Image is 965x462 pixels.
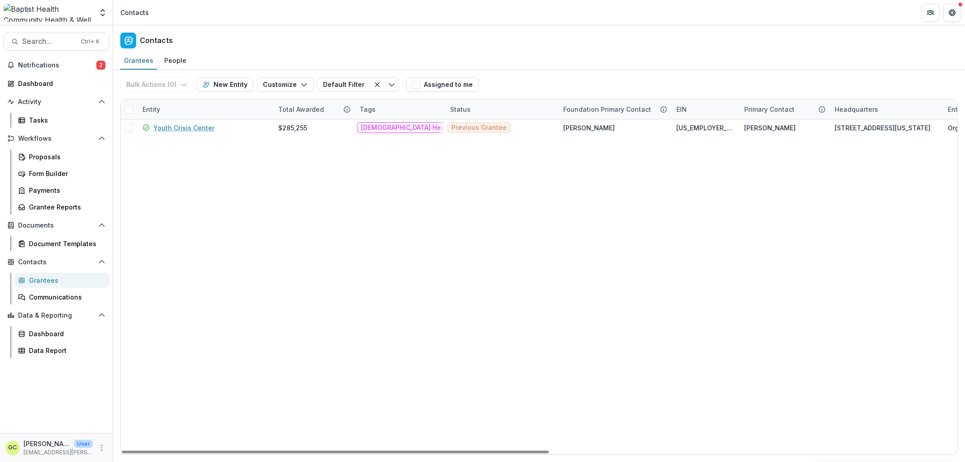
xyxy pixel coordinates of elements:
[18,135,95,143] span: Workflows
[14,166,109,181] a: Form Builder
[22,37,76,46] span: Search...
[74,440,93,448] p: User
[120,77,193,92] button: Bulk Actions (0)
[14,290,109,305] a: Communications
[739,105,800,114] div: Primary Contact
[739,100,829,119] div: Primary Contact
[96,4,109,22] button: Open entity switcher
[14,113,109,128] a: Tasks
[829,100,942,119] div: Headquarters
[161,52,190,70] a: People
[117,6,152,19] nav: breadcrumb
[18,312,95,319] span: Data & Reporting
[558,100,671,119] div: Foundation Primary Contact
[18,222,95,229] span: Documents
[14,273,109,288] a: Grantees
[29,329,102,338] div: Dashboard
[361,124,524,132] span: [DEMOGRAPHIC_DATA] Health Board Representation
[24,448,93,457] p: [EMAIL_ADDRESS][PERSON_NAME][DOMAIN_NAME]
[14,326,109,341] a: Dashboard
[922,4,940,22] button: Partners
[29,186,102,195] div: Payments
[96,61,105,70] span: 2
[354,100,445,119] div: Tags
[18,79,102,88] div: Dashboard
[14,149,109,164] a: Proposals
[4,131,109,146] button: Open Workflows
[273,105,329,114] div: Total Awarded
[4,308,109,323] button: Open Data & Reporting
[120,54,157,67] div: Grantees
[29,115,102,125] div: Tasks
[445,100,558,119] div: Status
[29,292,102,302] div: Communications
[29,152,102,162] div: Proposals
[273,100,354,119] div: Total Awarded
[14,200,109,214] a: Grantee Reports
[354,105,381,114] div: Tags
[14,236,109,251] a: Document Templates
[161,54,190,67] div: People
[24,439,71,448] p: [PERSON_NAME]
[18,258,95,266] span: Contacts
[257,77,314,92] button: Customize
[385,77,399,92] button: Toggle menu
[835,123,931,133] div: [STREET_ADDRESS][US_STATE]
[406,77,479,92] button: Assigned to me
[137,105,166,114] div: Entity
[4,76,109,91] a: Dashboard
[197,77,253,92] button: New Entity
[452,124,507,132] span: Previous Grantee
[29,169,102,178] div: Form Builder
[445,105,476,114] div: Status
[370,77,385,92] button: Clear filter
[558,105,656,114] div: Foundation Primary Contact
[79,37,101,47] div: Ctrl + K
[744,123,796,133] div: [PERSON_NAME]
[4,4,93,22] img: Baptist Health Community Health & Well Being logo
[29,276,102,285] div: Grantees
[120,52,157,70] a: Grantees
[829,105,884,114] div: Headquarters
[29,202,102,212] div: Grantee Reports
[18,98,95,106] span: Activity
[14,343,109,358] a: Data Report
[4,255,109,269] button: Open Contacts
[563,123,615,133] div: [PERSON_NAME]
[4,58,109,72] button: Notifications2
[14,183,109,198] a: Payments
[9,445,17,451] div: Glenwood Charles
[671,100,739,119] div: EIN
[676,123,733,133] div: [US_EMPLOYER_IDENTIFICATION_NUMBER]
[943,4,961,22] button: Get Help
[4,33,109,51] button: Search...
[4,95,109,109] button: Open Activity
[317,77,370,92] button: Default Filter
[140,36,173,45] h2: Contacts
[120,8,149,17] div: Contacts
[29,239,102,248] div: Document Templates
[96,443,107,453] button: More
[18,62,96,69] span: Notifications
[137,100,273,119] div: Entity
[278,123,307,133] div: $285,255
[671,105,692,114] div: EIN
[29,346,102,355] div: Data Report
[4,218,109,233] button: Open Documents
